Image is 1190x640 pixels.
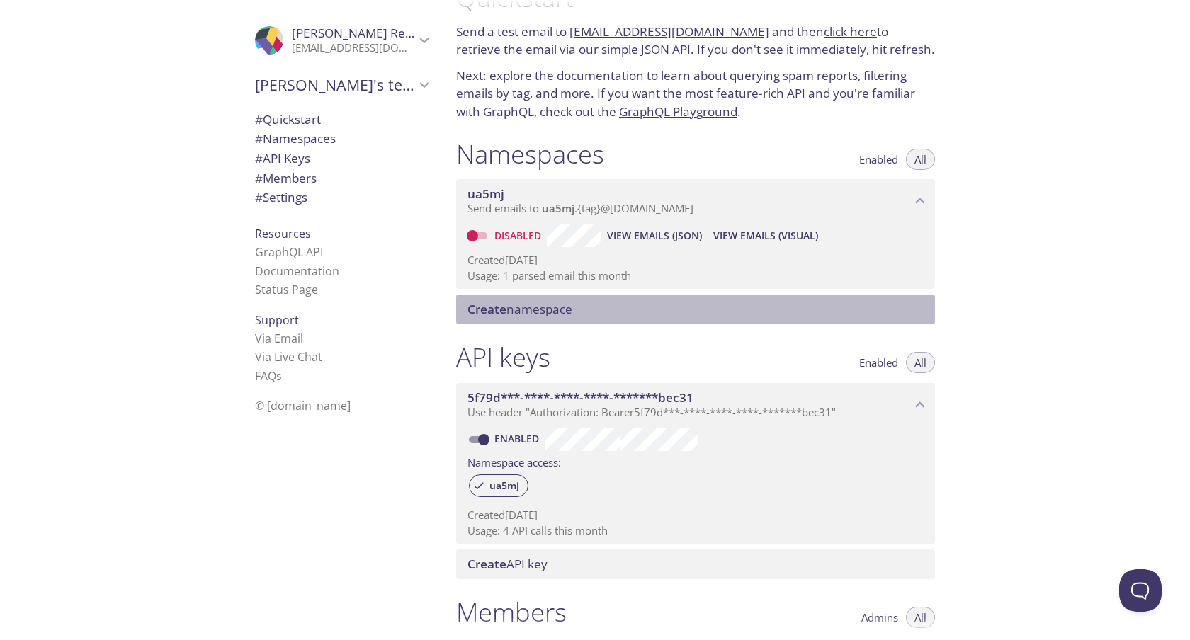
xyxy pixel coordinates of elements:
span: Send emails to . {tag} @[DOMAIN_NAME] [467,201,693,215]
span: Quickstart [255,111,321,127]
div: Create API Key [456,549,935,579]
a: GraphQL API [255,244,323,260]
a: FAQ [255,368,282,384]
span: ua5mj [542,201,574,215]
span: Resources [255,226,311,241]
div: Brad Redpath [244,17,439,64]
span: Create [467,301,506,317]
div: Namespaces [244,129,439,149]
a: Enabled [492,432,545,445]
span: ua5mj [467,185,504,202]
div: Brad's team [244,67,439,103]
span: # [255,170,263,186]
span: View Emails (Visual) [713,227,818,244]
span: Support [255,312,299,328]
p: Created [DATE] [467,253,924,268]
a: click here [824,23,877,40]
div: Create namespace [456,295,935,324]
button: All [906,149,935,170]
button: View Emails (Visual) [708,224,824,247]
span: Settings [255,189,307,205]
span: # [255,130,263,147]
span: API key [467,556,548,572]
a: GraphQL Playground [619,103,737,120]
span: [PERSON_NAME] Redpath [292,25,438,41]
span: ua5mj [481,479,528,492]
div: Members [244,168,439,188]
a: [EMAIL_ADDRESS][DOMAIN_NAME] [569,23,769,40]
div: API Keys [244,149,439,168]
p: Next: explore the to learn about querying spam reports, filtering emails by tag, and more. If you... [456,67,935,121]
p: Usage: 4 API calls this month [467,523,924,538]
span: © [DOMAIN_NAME] [255,398,351,413]
a: documentation [557,67,644,84]
span: API Keys [255,150,310,166]
span: Members [255,170,317,186]
button: View Emails (JSON) [601,224,708,247]
div: ua5mj [469,474,528,497]
a: Status Page [255,282,318,297]
span: # [255,111,263,127]
a: Via Email [255,331,303,346]
div: Team Settings [244,188,439,207]
p: [EMAIL_ADDRESS][DOMAIN_NAME] [292,41,415,55]
span: Namespaces [255,130,336,147]
span: [PERSON_NAME]'s team [255,75,415,95]
iframe: Help Scout Beacon - Open [1119,569,1162,612]
span: namespace [467,301,572,317]
p: Send a test email to and then to retrieve the email via our simple JSON API. If you don't see it ... [456,23,935,59]
button: All [906,607,935,628]
button: All [906,352,935,373]
span: # [255,150,263,166]
p: Usage: 1 parsed email this month [467,268,924,283]
div: ua5mj namespace [456,179,935,223]
a: Via Live Chat [255,349,322,365]
p: Created [DATE] [467,508,924,522]
span: # [255,189,263,205]
button: Enabled [851,352,907,373]
div: Quickstart [244,110,439,130]
h1: API keys [456,341,550,373]
span: Create [467,556,506,572]
button: Enabled [851,149,907,170]
a: Documentation [255,263,339,279]
span: s [276,368,282,384]
h1: Namespaces [456,138,604,170]
h1: Members [456,596,567,628]
a: Disabled [492,229,547,242]
span: View Emails (JSON) [607,227,702,244]
label: Namespace access: [467,451,561,472]
button: Admins [853,607,907,628]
